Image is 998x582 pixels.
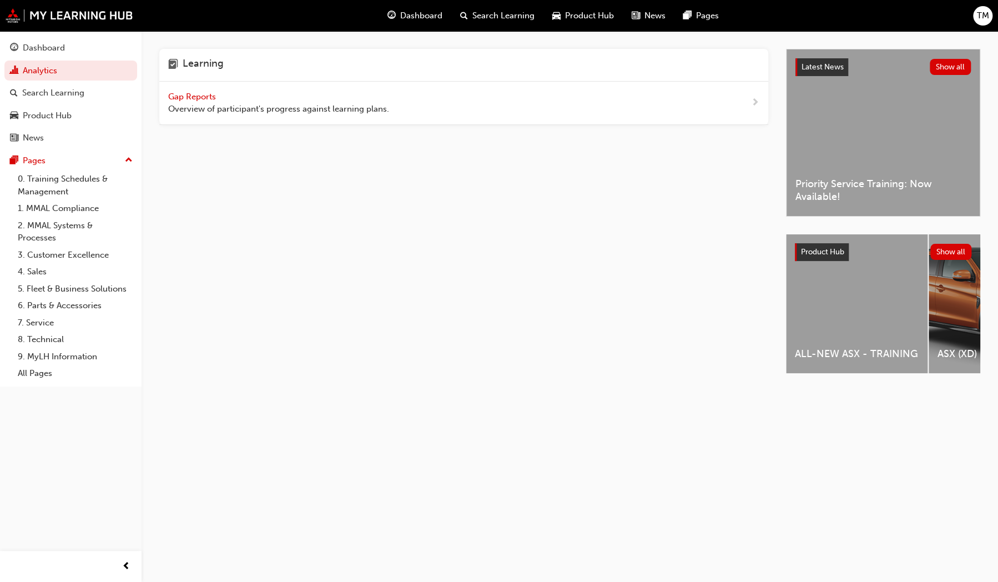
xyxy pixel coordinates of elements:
a: 3. Customer Excellence [13,247,137,264]
span: search-icon [460,9,468,23]
a: Dashboard [4,38,137,58]
span: guage-icon [10,43,18,53]
span: news-icon [632,9,640,23]
a: Latest NewsShow allPriority Service Training: Now Available! [786,49,980,217]
a: pages-iconPages [674,4,728,27]
span: news-icon [10,133,18,143]
span: Product Hub [801,247,844,257]
span: up-icon [125,153,133,168]
span: TM [977,9,989,22]
span: chart-icon [10,66,18,76]
span: car-icon [552,9,561,23]
span: News [644,9,666,22]
a: search-iconSearch Learning [451,4,543,27]
button: Pages [4,150,137,171]
a: 5. Fleet & Business Solutions [13,280,137,298]
a: Latest NewsShow all [795,58,971,76]
span: Dashboard [400,9,442,22]
div: Pages [23,154,46,167]
a: 4. Sales [13,263,137,280]
a: Analytics [4,61,137,81]
a: 8. Technical [13,331,137,348]
a: Search Learning [4,83,137,103]
span: car-icon [10,111,18,121]
div: Dashboard [23,42,65,54]
a: news-iconNews [623,4,674,27]
a: car-iconProduct Hub [543,4,623,27]
span: pages-icon [683,9,692,23]
button: Show all [930,244,972,260]
a: Product Hub [4,106,137,126]
a: 2. MMAL Systems & Processes [13,217,137,247]
span: next-icon [751,96,759,110]
div: News [23,132,44,144]
a: 1. MMAL Compliance [13,200,137,217]
div: Product Hub [23,109,72,122]
a: ALL-NEW ASX - TRAINING [786,234,928,373]
span: Latest News [802,62,844,72]
span: prev-icon [122,560,130,574]
span: Overview of participant's progress against learning plans. [168,103,389,116]
button: Show all [930,59,971,75]
span: guage-icon [387,9,396,23]
h4: Learning [183,58,224,72]
a: 7. Service [13,314,137,332]
a: Gap Reports Overview of participant's progress against learning plans.next-icon [159,82,768,125]
span: Priority Service Training: Now Available! [795,178,971,203]
span: Gap Reports [168,92,218,102]
img: mmal [6,8,133,23]
a: 0. Training Schedules & Management [13,170,137,200]
span: pages-icon [10,156,18,166]
a: guage-iconDashboard [379,4,451,27]
a: All Pages [13,365,137,382]
a: Product HubShow all [795,243,971,261]
span: ALL-NEW ASX - TRAINING [795,348,919,360]
span: Pages [696,9,719,22]
span: search-icon [10,88,18,98]
div: Search Learning [22,87,84,99]
button: TM [973,6,992,26]
span: Search Learning [472,9,535,22]
a: 9. MyLH Information [13,348,137,365]
a: 6. Parts & Accessories [13,297,137,314]
span: Product Hub [565,9,614,22]
button: DashboardAnalyticsSearch LearningProduct HubNews [4,36,137,150]
a: News [4,128,137,148]
span: learning-icon [168,58,178,72]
